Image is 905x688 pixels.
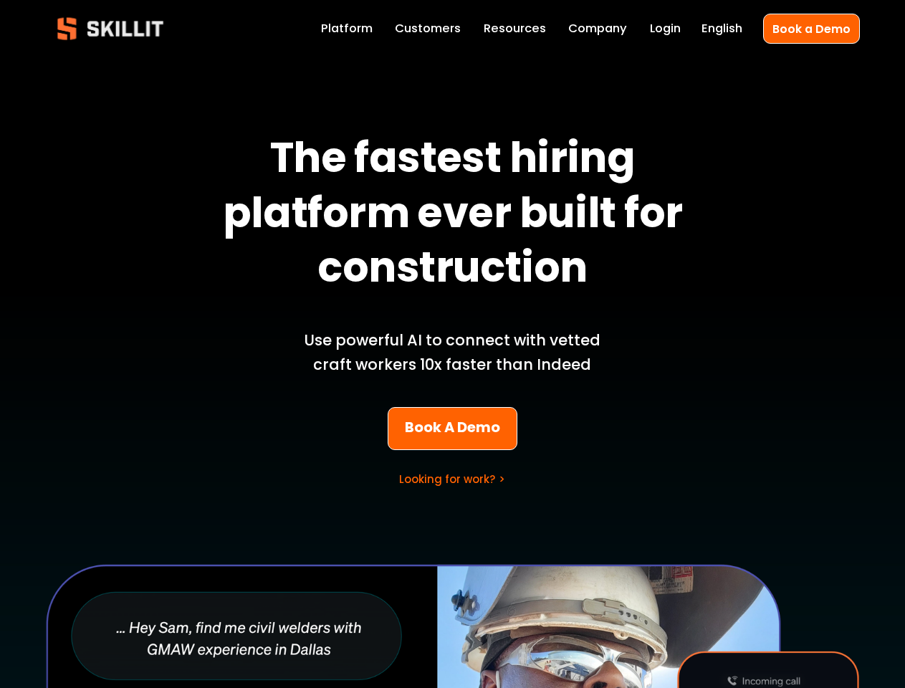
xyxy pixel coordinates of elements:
a: Platform [321,19,373,39]
p: Use powerful AI to connect with vetted craft workers 10x faster than Indeed [285,328,620,377]
a: Company [568,19,627,39]
a: Looking for work? > [399,472,505,487]
strong: The fastest hiring platform ever built for construction [223,126,691,307]
div: language picker [702,19,742,39]
a: Book A Demo [388,407,517,450]
span: Resources [484,20,546,38]
span: English [702,20,742,38]
a: folder dropdown [484,19,546,39]
a: Book a Demo [763,14,860,43]
img: Skillit [45,7,176,50]
a: Customers [395,19,461,39]
a: Login [650,19,681,39]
